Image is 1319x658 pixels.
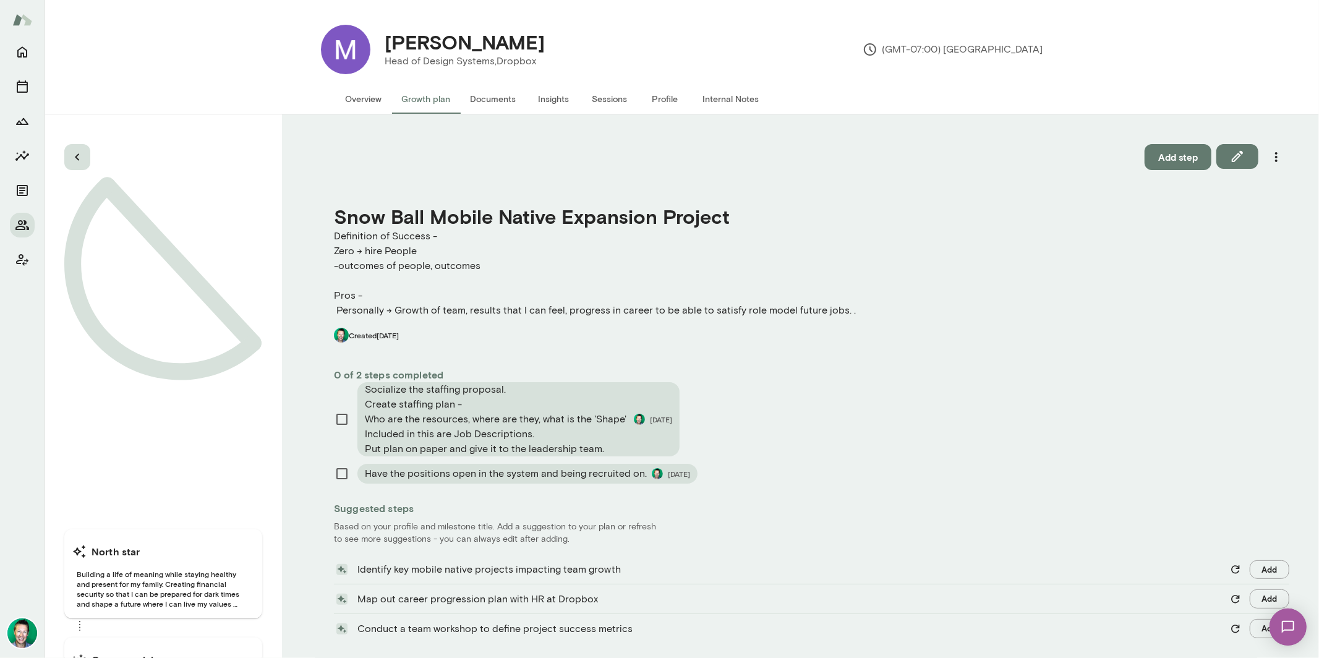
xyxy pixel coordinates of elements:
p: Definition of Success - Zero -> hire People -outcomes of people, outcomes Pros - Personally -> Gr... [334,229,1289,318]
button: Client app [10,247,35,272]
button: Documents [10,178,35,203]
h4: Snow Ball Mobile Native Expansion Project [334,205,1289,228]
h6: 0 of 2 steps completed [334,367,1289,382]
img: Mento [12,8,32,32]
button: Growth Plan [10,109,35,134]
span: [DATE] [650,414,672,424]
img: Brian Lawrence [7,618,37,648]
p: Based on your profile and milestone title. Add a suggestion to your plan or refresh [334,521,1289,533]
span: Have the positions open in the system and being recruited on. [365,466,647,481]
button: Internal Notes [693,84,769,114]
p: Identify key mobile native projects impacting team growth [357,562,1221,577]
p: to see more suggestions - you can always edit after adding. [334,533,1289,545]
button: Overview [336,84,392,114]
p: (GMT-07:00) [GEOGRAPHIC_DATA] [863,42,1043,57]
span: Socialize the staffing proposal. Create staffing plan - Who are the resources, where are they, wh... [365,382,629,456]
span: Created [DATE] [349,330,399,340]
button: Insights [526,84,582,114]
button: Add step [1145,144,1211,170]
div: Have the positions open in the system and being recruited on.Brian Lawrence[DATE] [357,464,698,484]
button: Home [10,40,35,64]
button: Add [1250,619,1289,638]
button: Sessions [10,74,35,99]
p: Head of Design Systems, Dropbox [385,54,545,69]
p: Map out career progression plan with HR at Dropbox [357,592,1221,607]
span: [DATE] [668,469,690,479]
p: Conduct a team workshop to define project success metrics [357,622,1221,636]
img: Brian Lawrence [634,414,645,425]
img: Brian Lawrence [652,468,663,479]
h6: Suggested steps [334,501,1289,516]
button: Documents [461,84,526,114]
button: Growth plan [392,84,461,114]
button: Add [1250,589,1289,609]
h6: North star [92,544,140,559]
button: Add [1250,560,1289,579]
button: North starBuilding a life of meaning while staying healthy and present for my family. Creating fi... [64,529,262,618]
span: Building a life of meaning while staying healthy and present for my family. Creating financial se... [72,569,255,609]
button: Sessions [582,84,638,114]
h4: [PERSON_NAME] [385,30,545,54]
button: Members [10,213,35,237]
img: Mark Shuster [321,25,370,74]
button: Profile [638,84,693,114]
img: Brian Lawrence [334,328,349,343]
button: Insights [10,143,35,168]
div: Socialize the staffing proposal. Create staffing plan - Who are the resources, where are they, wh... [357,382,680,456]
